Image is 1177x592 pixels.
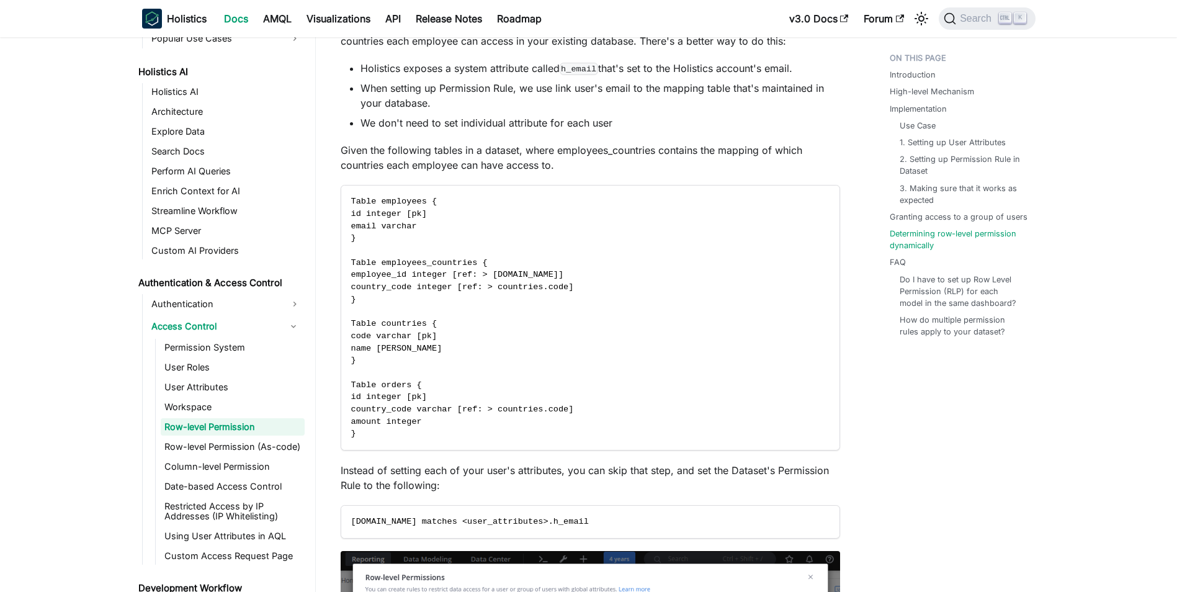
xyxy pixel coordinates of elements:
a: Permission System [161,339,305,356]
a: Holistics AI [148,83,305,101]
a: FAQ [890,256,906,268]
a: Column-level Permission [161,458,305,475]
a: Use Case [900,120,936,132]
a: Search Docs [148,143,305,160]
a: Row-level Permission (As-code) [161,438,305,455]
li: When setting up Permission Rule, we use link user's email to the mapping table that's maintained ... [360,81,840,110]
a: Authentication [148,294,305,314]
a: Implementation [890,103,947,115]
b: Holistics [167,11,207,26]
code: h_email [560,63,598,75]
span: id integer [pk] [351,392,427,401]
span: id integer [pk] [351,209,427,218]
a: Workspace [161,398,305,416]
p: Given the following tables in a dataset, where employees_countries contains the mapping of which ... [341,143,840,173]
button: Collapse sidebar category 'Access Control' [282,316,305,336]
a: Architecture [148,103,305,120]
a: 3. Making sure that it works as expected [900,182,1023,206]
span: } [351,295,356,304]
a: Explore Data [148,123,305,140]
span: code varchar [pk] [351,331,437,341]
span: amount integer [351,417,422,426]
span: } [351,429,356,438]
a: Date-based Access Control [161,478,305,495]
span: country_code integer [ref: > countries.code] [351,282,574,292]
a: Custom Access Request Page [161,547,305,565]
a: HolisticsHolistics [142,9,207,29]
a: Access Control [148,316,282,336]
a: Granting access to a group of users [890,211,1027,223]
span: country_code varchar [ref: > countries.code] [351,405,574,414]
a: Introduction [890,69,936,81]
span: Table employees { [351,197,437,206]
span: name [PERSON_NAME] [351,344,442,353]
button: Search (Ctrl+K) [939,7,1035,30]
a: Docs [217,9,256,29]
a: Custom AI Providers [148,242,305,259]
a: 2. Setting up Permission Rule in Dataset [900,153,1023,177]
span: } [351,356,356,365]
a: User Roles [161,359,305,376]
li: Holistics exposes a system attribute called that's set to the Holistics account's email. [360,61,840,76]
a: MCP Server [148,222,305,240]
a: Determining row-level permission dynamically [890,228,1028,251]
a: AMQL [256,9,299,29]
nav: Docs sidebar [130,37,316,592]
a: v3.0 Docs [782,9,856,29]
a: Using User Attributes in AQL [161,527,305,545]
a: Release Notes [408,9,490,29]
span: employee_id integer [ref: > [DOMAIN_NAME]] [351,270,564,279]
span: } [351,233,356,243]
a: API [378,9,408,29]
img: Holistics [142,9,162,29]
span: Search [956,13,999,24]
span: Table countries { [351,319,437,328]
li: We don't need to set individual attribute for each user [360,115,840,130]
a: Visualizations [299,9,378,29]
span: Table orders { [351,380,422,390]
a: Authentication & Access Control [135,274,305,292]
a: How do multiple permission rules apply to your dataset? [900,314,1023,338]
kbd: K [1014,12,1026,24]
a: Restricted Access by IP Addresses (IP Whitelisting) [161,498,305,525]
a: Row-level Permission [161,418,305,436]
a: High-level Mechanism [890,86,974,97]
a: Streamline Workflow [148,202,305,220]
span: email varchar [351,222,417,231]
a: Do I have to set up Row Level Permission (RLP) for each model in the same dashboard? [900,274,1023,310]
a: Forum [856,9,911,29]
p: Instead of setting each of your user's attributes, you can skip that step, and set the Dataset's ... [341,463,840,493]
a: User Attributes [161,379,305,396]
button: Switch between dark and light mode (currently light mode) [911,9,931,29]
a: Enrich Context for AI [148,182,305,200]
span: [DOMAIN_NAME] matches <user_attributes>.h_email [351,517,589,526]
a: Popular Use Cases [148,29,305,48]
a: Perform AI Queries [148,163,305,180]
a: 1. Setting up User Attributes [900,137,1006,148]
a: Roadmap [490,9,549,29]
span: Table employees_countries { [351,258,488,267]
a: Holistics AI [135,63,305,81]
